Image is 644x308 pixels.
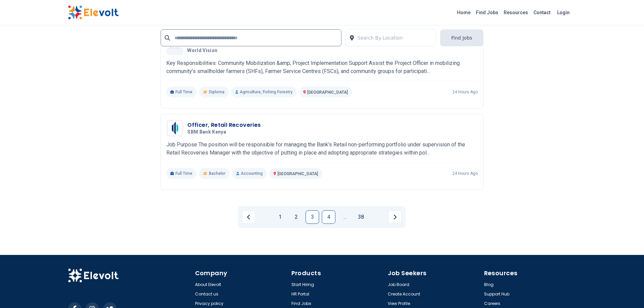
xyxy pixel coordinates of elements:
span: SBM Bank Kenya [187,129,226,135]
a: Create Account [388,291,420,297]
span: Bachelor [209,171,225,176]
ul: Pagination [242,210,402,224]
a: Contact us [195,291,218,297]
iframe: Chat Widget [610,276,644,308]
p: Accounting [232,168,267,179]
h4: Job Seekers [388,268,480,278]
span: World Vision [187,48,217,54]
a: Jump forward [338,210,352,224]
a: HR Portal [291,291,309,297]
img: Elevolt [68,5,119,20]
p: Agriculture, Fishing Forestry [231,87,296,97]
button: Find Jobs [440,29,483,46]
a: Previous page [242,210,256,224]
a: Resources [501,7,531,18]
iframe: Advertisement [68,9,153,212]
a: Login [553,6,574,19]
span: Diploma [209,89,224,95]
a: SBM Bank KenyaOfficer, Retail RecoveriesSBM Bank KenyaJob Purpose The position will be responsibl... [166,120,478,179]
span: [GEOGRAPHIC_DATA] [278,171,318,176]
a: World VisionCommunity Mobilizer Livelihood & ResilienceWorld VisionKey Responsibilities: Communit... [166,38,478,97]
span: [GEOGRAPHIC_DATA] [307,90,348,95]
a: Page 38 [354,210,368,224]
h4: Products [291,268,384,278]
p: Full Time [166,87,196,97]
p: Job Purpose The position will be responsible for managing the Bank’s Retail non-performing portfo... [166,141,478,157]
p: Key Responsibilities: Community Mobilization &amp; Project Implementation Support Assist the Proj... [166,59,478,75]
h4: Company [195,268,287,278]
a: Find Jobs [473,7,501,18]
a: Blog [484,282,494,287]
a: Find Jobs [291,301,311,306]
p: 24 hours ago [452,171,478,176]
p: 24 hours ago [452,89,478,95]
a: Privacy policy [195,301,223,306]
a: Start Hiring [291,282,314,287]
p: Full Time [166,168,196,179]
h4: Resources [484,268,576,278]
a: Page 3 is your current page [306,210,319,224]
a: Support Hub [484,291,509,297]
a: Page 2 [289,210,303,224]
a: Careers [484,301,500,306]
a: Home [454,7,473,18]
h3: Officer, Retail Recoveries [187,121,261,129]
a: Next page [388,210,402,224]
a: Page 4 [322,210,335,224]
a: Contact [531,7,553,18]
a: View Profile [388,301,410,306]
a: Job Board [388,282,409,287]
img: Elevolt [68,268,119,283]
a: About Elevolt [195,282,221,287]
iframe: Advertisement [492,3,576,206]
img: SBM Bank Kenya [168,121,182,135]
a: Page 1 [273,210,287,224]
